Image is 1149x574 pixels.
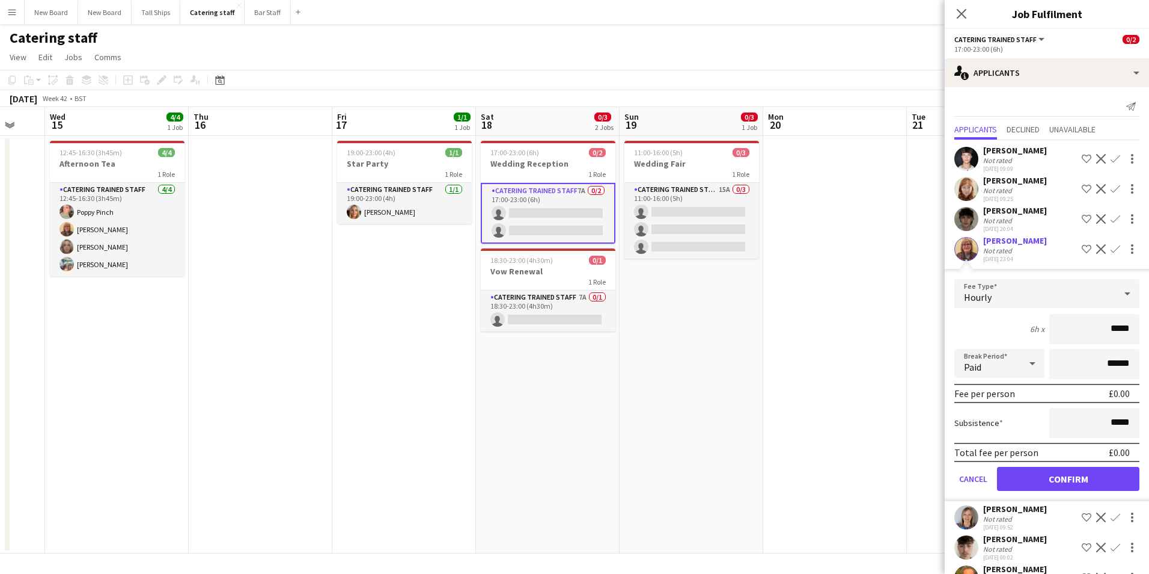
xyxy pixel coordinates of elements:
[1123,35,1139,44] span: 0/2
[90,49,126,65] a: Comms
[445,170,462,179] span: 1 Role
[983,195,1047,203] div: [DATE] 09:25
[983,175,1047,186] div: [PERSON_NAME]
[634,148,683,157] span: 11:00-16:00 (5h)
[624,141,759,259] app-job-card: 11:00-16:00 (5h)0/3Wedding Fair1 RoleCatering trained staff15A0/311:00-16:00 (5h)
[766,118,784,132] span: 20
[997,467,1139,491] button: Confirm
[983,216,1014,225] div: Not rated
[1007,125,1040,134] span: Declined
[337,158,472,169] h3: Star Party
[481,291,615,332] app-card-role: Catering trained staff7A0/118:30-23:00 (4h30m)
[624,183,759,259] app-card-role: Catering trained staff15A0/311:00-16:00 (5h)
[624,158,759,169] h3: Wedding Fair
[59,49,87,65] a: Jobs
[25,1,78,24] button: New Board
[910,118,925,132] span: 21
[479,118,494,132] span: 18
[454,113,471,122] span: 1/1
[94,52,121,63] span: Comms
[983,205,1047,216] div: [PERSON_NAME]
[954,35,1046,44] button: Catering trained staff
[337,111,347,122] span: Fri
[50,141,184,276] app-job-card: 12:45-16:30 (3h45m)4/4Afternoon Tea1 RoleCatering trained staff4/412:45-16:30 (3h45m)Poppy Pinch[...
[167,123,183,132] div: 1 Job
[954,387,1015,400] div: Fee per person
[595,123,614,132] div: 2 Jobs
[983,165,1047,173] div: [DATE] 09:09
[945,6,1149,22] h3: Job Fulfilment
[589,256,606,265] span: 0/1
[1109,387,1130,400] div: £0.00
[1049,125,1096,134] span: Unavailable
[50,111,66,122] span: Wed
[481,141,615,244] app-job-card: 17:00-23:00 (6h)0/2Wedding Reception1 RoleCatering trained staff7A0/217:00-23:00 (6h)
[78,1,132,24] button: New Board
[983,246,1014,255] div: Not rated
[157,170,175,179] span: 1 Role
[180,1,245,24] button: Catering staff
[954,125,997,134] span: Applicants
[40,94,70,103] span: Week 42
[337,141,472,224] app-job-card: 19:00-23:00 (4h)1/1Star Party1 RoleCatering trained staff1/119:00-23:00 (4h)[PERSON_NAME]
[10,52,26,63] span: View
[983,554,1047,561] div: [DATE] 00:02
[64,52,82,63] span: Jobs
[245,1,291,24] button: Bar Staff
[964,291,992,303] span: Hourly
[337,183,472,224] app-card-role: Catering trained staff1/119:00-23:00 (4h)[PERSON_NAME]
[490,148,539,157] span: 17:00-23:00 (6h)
[490,256,553,265] span: 18:30-23:00 (4h30m)
[954,418,1003,428] label: Subsistence
[983,186,1014,195] div: Not rated
[158,148,175,157] span: 4/4
[594,113,611,122] span: 0/3
[38,52,52,63] span: Edit
[954,467,992,491] button: Cancel
[912,111,925,122] span: Tue
[954,35,1037,44] span: Catering trained staff
[983,145,1047,156] div: [PERSON_NAME]
[59,148,122,157] span: 12:45-16:30 (3h45m)
[983,534,1047,545] div: [PERSON_NAME]
[1030,324,1044,335] div: 6h x
[10,29,97,47] h1: Catering staff
[335,118,347,132] span: 17
[5,49,31,65] a: View
[983,523,1047,531] div: [DATE] 09:52
[454,123,470,132] div: 1 Job
[945,58,1149,87] div: Applicants
[10,93,37,105] div: [DATE]
[1109,446,1130,458] div: £0.00
[983,514,1014,523] div: Not rated
[983,225,1047,233] div: [DATE] 20:04
[132,1,180,24] button: Tall Ships
[983,235,1047,246] div: [PERSON_NAME]
[481,183,615,244] app-card-role: Catering trained staff7A0/217:00-23:00 (6h)
[964,361,981,373] span: Paid
[623,118,639,132] span: 19
[481,266,615,277] h3: Vow Renewal
[34,49,57,65] a: Edit
[588,277,606,286] span: 1 Role
[983,255,1047,263] div: [DATE] 23:04
[481,248,615,332] app-job-card: 18:30-23:00 (4h30m)0/1Vow Renewal1 RoleCatering trained staff7A0/118:30-23:00 (4h30m)
[983,504,1047,514] div: [PERSON_NAME]
[589,148,606,157] span: 0/2
[733,148,749,157] span: 0/3
[50,158,184,169] h3: Afternoon Tea
[481,158,615,169] h3: Wedding Reception
[192,118,209,132] span: 16
[194,111,209,122] span: Thu
[732,170,749,179] span: 1 Role
[48,118,66,132] span: 15
[954,45,1139,54] div: 17:00-23:00 (6h)
[954,446,1038,458] div: Total fee per person
[983,545,1014,554] div: Not rated
[347,148,395,157] span: 19:00-23:00 (4h)
[445,148,462,157] span: 1/1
